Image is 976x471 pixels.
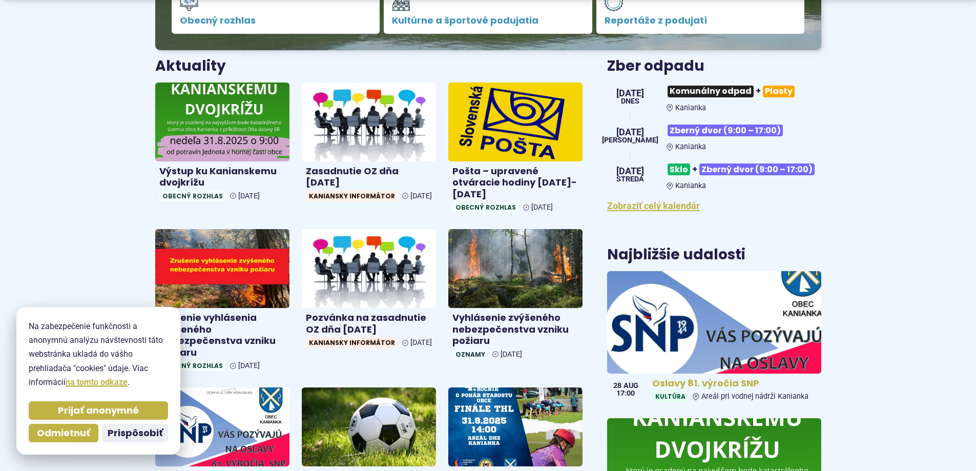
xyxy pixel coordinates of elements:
[607,247,745,263] h3: Najbližšie udalosti
[699,163,815,175] span: Zberný dvor (9:00 – 17:00)
[155,58,226,74] h3: Aktuality
[763,86,795,97] span: Plasty
[616,167,644,176] span: [DATE]
[410,192,432,200] span: [DATE]
[616,176,644,183] span: streda
[448,229,583,363] a: Vyhlásenie zvýšeného nebezpečenstva vzniku požiaru Oznamy [DATE]
[180,15,372,26] span: Obecný rozhlas
[452,349,488,360] span: Oznamy
[66,377,128,387] a: na tomto odkaze
[306,166,432,189] h4: Zasadnutie OZ dňa [DATE]
[58,405,139,417] span: Prijať anonymné
[616,89,644,98] span: [DATE]
[448,83,583,217] a: Pošta – upravené otváracie hodiny [DATE]-[DATE] Obecný rozhlas [DATE]
[306,312,432,335] h4: Pozvánka na zasadnutie OZ dňa [DATE]
[675,142,706,151] span: Kanianka
[306,337,398,348] span: Kaniansky informátor
[613,382,621,390] span: 28
[607,200,700,211] a: Zobraziť celý kalendár
[306,191,398,201] span: Kaniansky informátor
[108,427,163,439] span: Prispôsobiť
[602,128,658,137] span: [DATE]
[607,58,821,74] h3: Zber odpadu
[652,391,689,402] span: Kultúra
[452,312,578,347] h4: Vyhlásenie zvýšeného nebezpečenstva vzniku požiaru
[667,81,821,101] h3: +
[607,81,821,112] a: Komunálny odpad+Plasty Kanianka [DATE] Dnes
[410,338,432,347] span: [DATE]
[616,98,644,105] span: Dnes
[501,350,522,359] span: [DATE]
[29,401,168,420] button: Prijať anonymné
[37,427,90,439] span: Odmietnuť
[452,166,578,200] h4: Pošta – upravené otváracie hodiny [DATE]-[DATE]
[701,392,808,401] span: Areál pri vodnej nádrži Kanianka
[29,424,98,442] button: Odmietnuť
[238,192,260,200] span: [DATE]
[159,360,226,371] span: Obecný rozhlas
[392,15,584,26] span: Kultúrne a športové podujatia
[652,378,817,390] h4: Oslavy 81. výročia SNP
[102,424,168,442] button: Prispôsobiť
[667,159,821,179] h3: +
[302,229,436,352] a: Pozvánka na zasadnutie OZ dňa [DATE] Kaniansky informátor [DATE]
[607,159,821,190] a: Sklo+Zberný dvor (9:00 – 17:00) Kanianka [DATE] streda
[607,271,821,406] a: Oslavy 81. výročia SNP KultúraAreál pri vodnej nádrži Kanianka 28 aug 17:00
[668,125,783,136] span: Zberný dvor (9:00 – 17:00)
[668,86,754,97] span: Komunálny odpad
[155,83,289,206] a: Výstup ku Kanianskemu dvojkrížu Obecný rozhlas [DATE]
[159,166,285,189] h4: Výstup ku Kanianskemu dvojkrížu
[675,104,706,112] span: Kanianka
[302,83,436,206] a: Zasadnutie OZ dňa [DATE] Kaniansky informátor [DATE]
[452,202,519,213] span: Obecný rozhlas
[159,191,226,201] span: Obecný rozhlas
[29,319,168,389] p: Na zabezpečenie funkčnosti a anonymnú analýzu návštevnosti táto webstránka ukladá do vášho prehli...
[531,203,553,212] span: [DATE]
[605,15,797,26] span: Reportáže z podujatí
[668,163,690,175] span: Sklo
[607,120,821,151] a: Zberný dvor (9:00 – 17:00) Kanianka [DATE] [PERSON_NAME]
[155,229,289,375] a: Zrušenie vyhlásenia zvýšeného nebezpečenstva vzniku požiaru Obecný rozhlas [DATE]
[159,312,285,358] h4: Zrušenie vyhlásenia zvýšeného nebezpečenstva vzniku požiaru
[238,361,260,370] span: [DATE]
[613,390,638,397] span: 17:00
[602,137,658,144] span: [PERSON_NAME]
[624,382,638,390] span: aug
[675,181,706,190] span: Kanianka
